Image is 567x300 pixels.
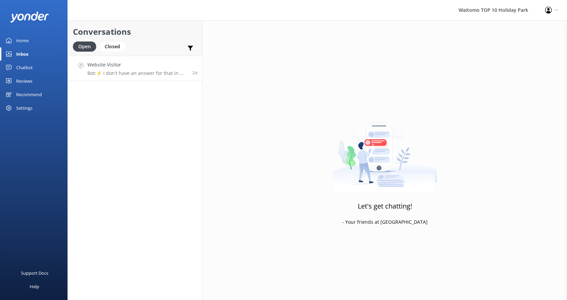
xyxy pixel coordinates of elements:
[30,280,39,293] div: Help
[73,25,197,38] h2: Conversations
[10,11,49,23] img: yonder-white-logo.png
[73,42,96,52] div: Open
[87,70,187,76] p: Bot: ⚡ I don't have an answer for that in my knowledge base. Please try and rephrase your questio...
[68,56,202,81] a: Website VisitorBot:⚡ I don't have an answer for that in my knowledge base. Please try and rephras...
[100,42,125,52] div: Closed
[16,74,32,88] div: Reviews
[87,61,187,69] h4: Website Visitor
[342,218,428,226] p: - Your friends at [GEOGRAPHIC_DATA]
[192,70,197,76] span: Sep 30 2025 06:48am (UTC +13:00) Pacific/Auckland
[16,88,42,101] div: Recommend
[16,47,29,61] div: Inbox
[333,108,437,192] img: artwork of a man stealing a conversation from at giant smartphone
[358,201,412,212] h3: Let's get chatting!
[73,43,100,50] a: Open
[16,61,33,74] div: Chatbot
[16,101,32,115] div: Settings
[16,34,29,47] div: Home
[21,266,48,280] div: Support Docs
[100,43,129,50] a: Closed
